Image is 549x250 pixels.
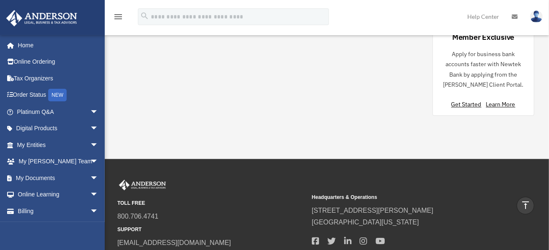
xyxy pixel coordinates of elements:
[6,203,111,219] a: Billingarrow_drop_down
[6,153,111,170] a: My [PERSON_NAME] Teamarrow_drop_down
[117,180,168,191] img: Anderson Advisors Platinum Portal
[486,101,515,108] a: Learn More
[90,153,107,170] span: arrow_drop_down
[517,197,534,214] a: vertical_align_top
[312,207,433,214] a: [STREET_ADDRESS][PERSON_NAME]
[90,120,107,137] span: arrow_drop_down
[90,186,107,204] span: arrow_drop_down
[113,12,123,22] i: menu
[451,101,485,108] a: Get Started
[6,137,111,153] a: My Entitiesarrow_drop_down
[6,170,111,186] a: My Documentsarrow_drop_down
[312,193,500,202] small: Headquarters & Operations
[6,37,107,54] a: Home
[6,103,111,120] a: Platinum Q&Aarrow_drop_down
[440,49,528,90] p: Apply for business bank accounts faster with Newtek Bank by applying from the [PERSON_NAME] Clien...
[530,10,543,23] img: User Pic
[452,32,514,42] div: Member Exclusive
[312,219,419,226] a: [GEOGRAPHIC_DATA][US_STATE]
[90,203,107,220] span: arrow_drop_down
[48,89,67,101] div: NEW
[113,15,123,22] a: menu
[117,225,306,234] small: SUPPORT
[6,87,111,104] a: Order StatusNEW
[6,70,111,87] a: Tax Organizers
[117,213,158,220] a: 800.706.4741
[4,10,80,26] img: Anderson Advisors Platinum Portal
[6,219,111,236] a: Events Calendar
[117,199,306,208] small: TOLL FREE
[6,186,111,203] a: Online Learningarrow_drop_down
[90,137,107,154] span: arrow_drop_down
[6,120,111,137] a: Digital Productsarrow_drop_down
[6,54,111,70] a: Online Ordering
[90,170,107,187] span: arrow_drop_down
[90,103,107,121] span: arrow_drop_down
[140,11,149,21] i: search
[521,200,531,210] i: vertical_align_top
[117,239,231,246] a: [EMAIL_ADDRESS][DOMAIN_NAME]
